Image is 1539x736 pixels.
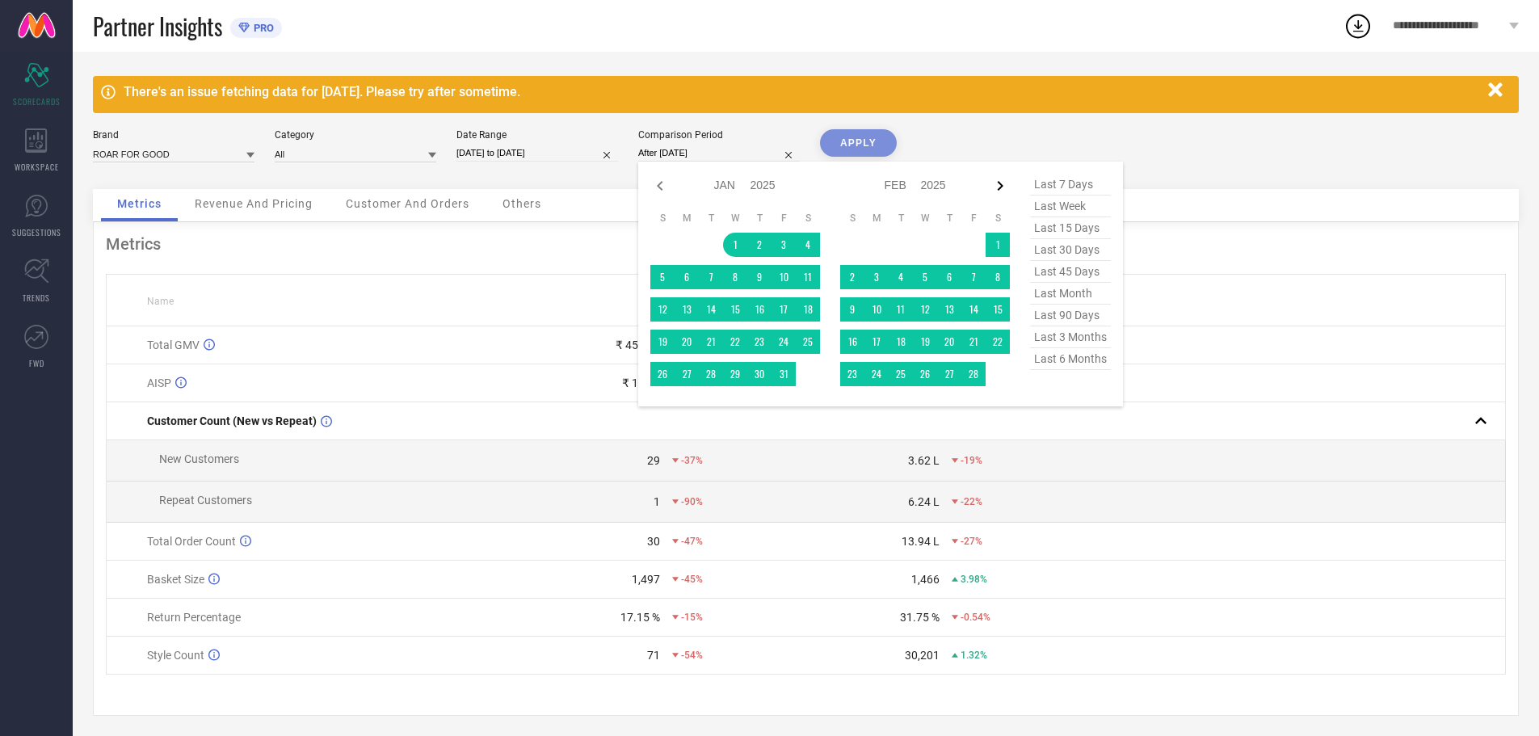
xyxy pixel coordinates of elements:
[911,573,940,586] div: 1,466
[456,129,618,141] div: Date Range
[23,292,50,304] span: TRENDS
[840,330,864,354] td: Sun Feb 16 2025
[1030,239,1111,261] span: last 30 days
[456,145,618,162] input: Select date range
[632,573,660,586] div: 1,497
[93,10,222,43] span: Partner Insights
[250,22,274,34] span: PRO
[346,197,469,210] span: Customer And Orders
[159,494,252,507] span: Repeat Customers
[650,330,675,354] td: Sun Jan 19 2025
[638,145,800,162] input: Select comparison period
[147,611,241,624] span: Return Percentage
[961,265,986,289] td: Fri Feb 07 2025
[29,357,44,369] span: FWD
[195,197,313,210] span: Revenue And Pricing
[15,161,59,173] span: WORKSPACE
[1030,217,1111,239] span: last 15 days
[889,212,913,225] th: Tuesday
[889,297,913,322] td: Tue Feb 11 2025
[106,234,1506,254] div: Metrics
[699,330,723,354] td: Tue Jan 21 2025
[650,362,675,386] td: Sun Jan 26 2025
[986,265,1010,289] td: Sat Feb 08 2025
[723,212,747,225] th: Wednesday
[1030,326,1111,348] span: last 3 months
[747,297,772,322] td: Thu Jan 16 2025
[699,362,723,386] td: Tue Jan 28 2025
[681,612,703,623] span: -15%
[986,233,1010,257] td: Sat Feb 01 2025
[502,197,541,210] span: Others
[723,265,747,289] td: Wed Jan 08 2025
[681,574,703,585] span: -45%
[681,536,703,547] span: -47%
[990,176,1010,196] div: Next month
[117,197,162,210] span: Metrics
[275,129,436,141] div: Category
[937,297,961,322] td: Thu Feb 13 2025
[747,265,772,289] td: Thu Jan 09 2025
[1030,196,1111,217] span: last week
[889,362,913,386] td: Tue Feb 25 2025
[675,362,699,386] td: Mon Jan 27 2025
[723,297,747,322] td: Wed Jan 15 2025
[961,362,986,386] td: Fri Feb 28 2025
[147,414,317,427] span: Customer Count (New vs Repeat)
[961,574,987,585] span: 3.98%
[961,612,990,623] span: -0.54%
[723,233,747,257] td: Wed Jan 01 2025
[650,297,675,322] td: Sun Jan 12 2025
[961,297,986,322] td: Fri Feb 14 2025
[93,129,254,141] div: Brand
[647,535,660,548] div: 30
[902,535,940,548] div: 13.94 L
[864,362,889,386] td: Mon Feb 24 2025
[681,650,703,661] span: -54%
[986,212,1010,225] th: Saturday
[681,455,703,466] span: -37%
[1030,305,1111,326] span: last 90 days
[864,297,889,322] td: Mon Feb 10 2025
[796,297,820,322] td: Sat Jan 18 2025
[913,265,937,289] td: Wed Feb 05 2025
[1030,348,1111,370] span: last 6 months
[12,226,61,238] span: SUGGESTIONS
[913,362,937,386] td: Wed Feb 26 2025
[747,212,772,225] th: Thursday
[796,212,820,225] th: Saturday
[147,649,204,662] span: Style Count
[147,573,204,586] span: Basket Size
[675,330,699,354] td: Mon Jan 20 2025
[675,265,699,289] td: Mon Jan 06 2025
[889,330,913,354] td: Tue Feb 18 2025
[840,297,864,322] td: Sun Feb 09 2025
[986,297,1010,322] td: Sat Feb 15 2025
[622,376,660,389] div: ₹ 1,292
[723,362,747,386] td: Wed Jan 29 2025
[147,376,171,389] span: AISP
[747,233,772,257] td: Thu Jan 02 2025
[908,454,940,467] div: 3.62 L
[864,212,889,225] th: Monday
[147,296,174,307] span: Name
[961,455,982,466] span: -19%
[616,339,660,351] div: ₹ 45,236
[937,330,961,354] td: Thu Feb 20 2025
[913,212,937,225] th: Wednesday
[772,297,796,322] td: Fri Jan 17 2025
[772,265,796,289] td: Fri Jan 10 2025
[961,212,986,225] th: Friday
[889,265,913,289] td: Tue Feb 04 2025
[961,496,982,507] span: -22%
[961,330,986,354] td: Fri Feb 21 2025
[747,362,772,386] td: Thu Jan 30 2025
[1343,11,1373,40] div: Open download list
[913,297,937,322] td: Wed Feb 12 2025
[1030,174,1111,196] span: last 7 days
[699,297,723,322] td: Tue Jan 14 2025
[986,330,1010,354] td: Sat Feb 22 2025
[937,362,961,386] td: Thu Feb 27 2025
[961,650,987,661] span: 1.32%
[147,339,200,351] span: Total GMV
